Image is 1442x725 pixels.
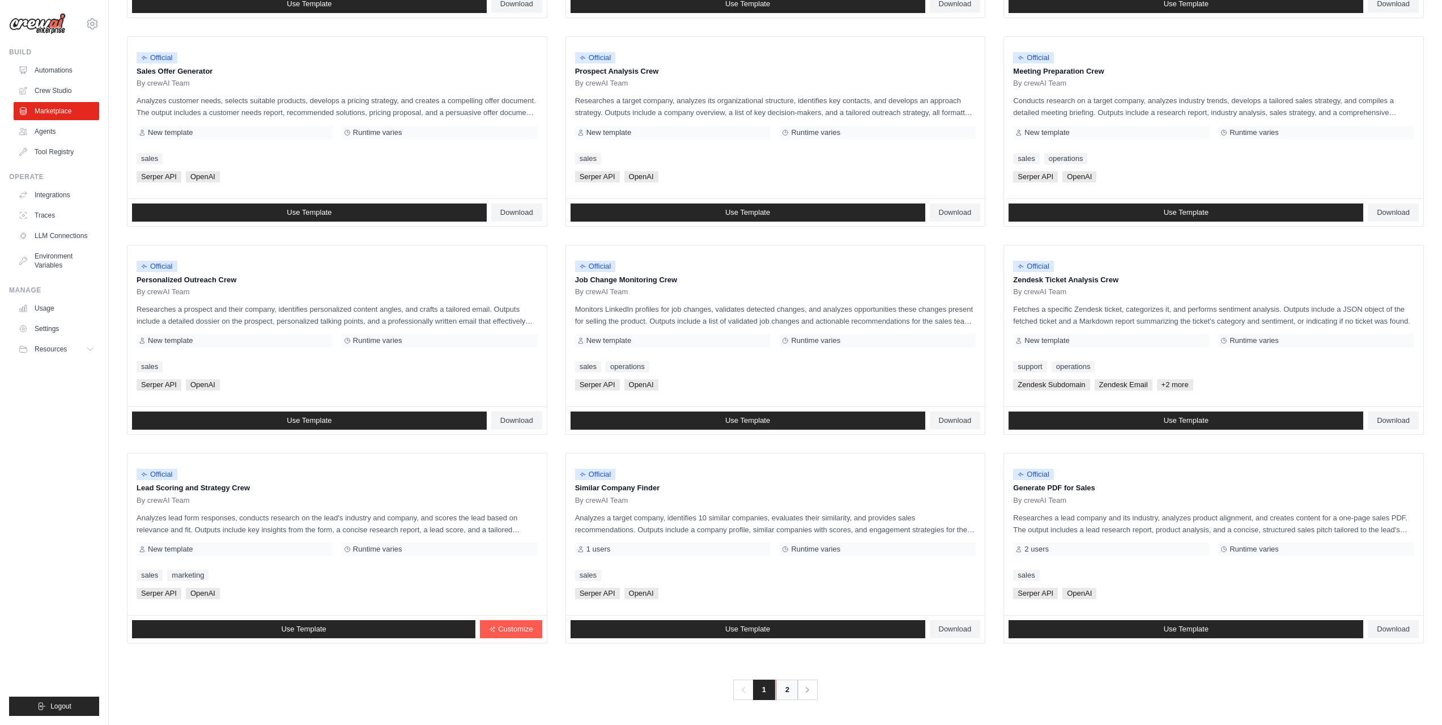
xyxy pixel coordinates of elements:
[606,361,649,372] a: operations
[137,52,177,63] span: Official
[14,247,99,274] a: Environment Variables
[281,625,326,634] span: Use Template
[1377,625,1410,634] span: Download
[186,379,220,391] span: OpenAI
[1230,336,1279,345] span: Runtime varies
[930,620,981,638] a: Download
[35,345,67,354] span: Resources
[9,48,99,57] div: Build
[14,82,99,100] a: Crew Studio
[137,287,190,296] span: By crewAI Team
[1013,153,1039,164] a: sales
[1013,379,1090,391] span: Zendesk Subdomain
[137,95,538,118] p: Analyzes customer needs, selects suitable products, develops a pricing strategy, and creates a co...
[1009,412,1363,430] a: Use Template
[939,416,972,425] span: Download
[575,287,628,296] span: By crewAI Team
[14,122,99,141] a: Agents
[1368,620,1419,638] a: Download
[137,303,538,327] p: Researches a prospect and their company, identifies personalized content angles, and crafts a tai...
[491,412,542,430] a: Download
[1044,153,1088,164] a: operations
[137,469,177,480] span: Official
[137,482,538,494] p: Lead Scoring and Strategy Crew
[575,153,601,164] a: sales
[725,416,770,425] span: Use Template
[1013,496,1066,505] span: By crewAI Team
[1013,361,1047,372] a: support
[586,128,631,137] span: New template
[1013,570,1039,581] a: sales
[1013,261,1054,272] span: Official
[14,320,99,338] a: Settings
[575,361,601,372] a: sales
[500,208,533,217] span: Download
[14,340,99,358] button: Resources
[1377,208,1410,217] span: Download
[624,379,658,391] span: OpenAI
[9,172,99,181] div: Operate
[725,208,770,217] span: Use Template
[137,496,190,505] span: By crewAI Team
[9,13,66,35] img: Logo
[575,95,976,118] p: Researches a target company, analyzes its organizational structure, identifies key contacts, and ...
[137,79,190,88] span: By crewAI Team
[1013,588,1058,599] span: Serper API
[287,416,331,425] span: Use Template
[167,570,209,581] a: marketing
[1009,203,1363,222] a: Use Template
[1009,620,1363,638] a: Use Template
[14,102,99,120] a: Marketplace
[137,66,538,77] p: Sales Offer Generator
[725,625,770,634] span: Use Template
[132,203,487,222] a: Use Template
[9,286,99,295] div: Manage
[14,143,99,161] a: Tool Registry
[1013,171,1058,183] span: Serper API
[1062,588,1096,599] span: OpenAI
[575,79,628,88] span: By crewAI Team
[148,336,193,345] span: New template
[791,128,840,137] span: Runtime varies
[575,496,628,505] span: By crewAI Team
[575,52,616,63] span: Official
[1368,412,1419,430] a: Download
[137,171,181,183] span: Serper API
[624,171,658,183] span: OpenAI
[137,274,538,286] p: Personalized Outreach Crew
[575,588,620,599] span: Serper API
[1013,274,1414,286] p: Zendesk Ticket Analysis Crew
[753,680,775,700] span: 1
[50,702,71,711] span: Logout
[571,620,925,638] a: Use Template
[1024,545,1049,554] span: 2 users
[132,412,487,430] a: Use Template
[586,336,631,345] span: New template
[575,512,976,536] p: Analyzes a target company, identifies 10 similar companies, evaluates their similarity, and provi...
[1013,469,1054,480] span: Official
[939,625,972,634] span: Download
[500,416,533,425] span: Download
[930,203,981,222] a: Download
[186,588,220,599] span: OpenAI
[624,588,658,599] span: OpenAI
[132,620,475,638] a: Use Template
[148,545,193,554] span: New template
[353,336,402,345] span: Runtime varies
[1095,379,1152,391] span: Zendesk Email
[939,208,972,217] span: Download
[1013,287,1066,296] span: By crewAI Team
[148,128,193,137] span: New template
[1013,66,1414,77] p: Meeting Preparation Crew
[137,261,177,272] span: Official
[1024,128,1069,137] span: New template
[137,361,163,372] a: sales
[9,697,99,716] button: Logout
[791,336,840,345] span: Runtime varies
[575,469,616,480] span: Official
[14,206,99,224] a: Traces
[586,545,611,554] span: 1 users
[137,512,538,536] p: Analyzes lead form responses, conducts research on the lead's industry and company, and scores th...
[930,412,981,430] a: Download
[14,186,99,204] a: Integrations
